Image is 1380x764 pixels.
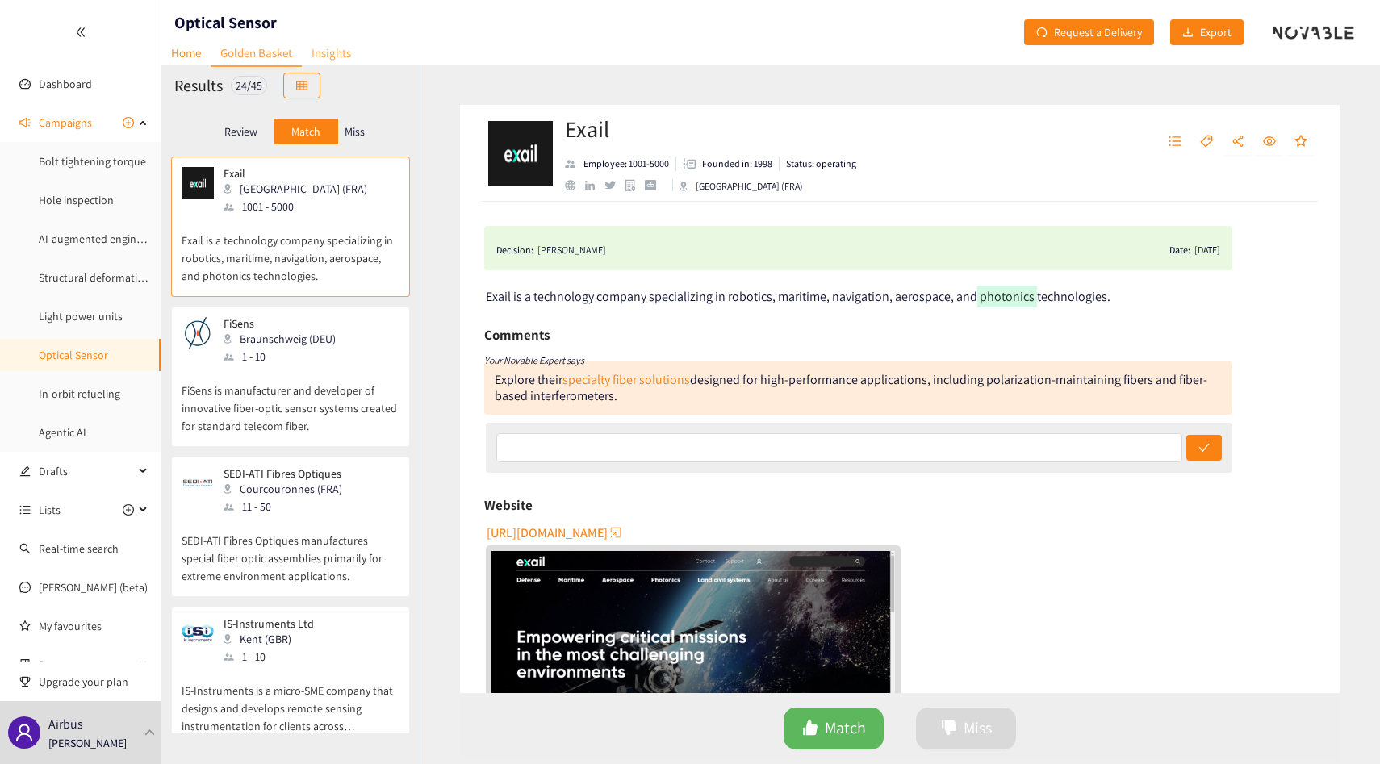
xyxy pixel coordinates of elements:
[39,455,134,487] span: Drafts
[1036,27,1048,40] span: redo
[486,288,977,305] span: Exail is a technology company specializing in robotics, maritime, navigation, aerospace, and
[224,648,324,666] div: 1 - 10
[224,317,336,330] p: FiSens
[1232,135,1244,149] span: share-alt
[1194,242,1220,258] div: [DATE]
[583,157,669,171] p: Employee: 1001-5000
[1192,129,1221,155] button: tag
[39,270,240,285] a: Structural deformation sensing for testing
[182,215,399,285] p: Exail is a technology company specializing in robotics, maritime, navigation, aerospace, and phot...
[484,493,533,517] h6: Website
[182,317,214,349] img: Snapshot of the company's website
[345,125,365,138] p: Miss
[161,40,211,65] a: Home
[182,666,399,735] p: IS-Instruments is a micro-SME company that designs and develops remote sensing instrumentation fo...
[39,348,108,362] a: Optical Sensor
[224,630,324,648] div: Kent (GBR)
[1110,590,1380,764] iframe: Chat Widget
[784,708,884,749] button: likeMatch
[562,371,690,388] a: specialty fiber solutions
[224,180,377,198] div: [GEOGRAPHIC_DATA] (FRA)
[174,74,223,97] h2: Results
[39,77,92,91] a: Dashboard
[1110,590,1380,764] div: Widget de chat
[1169,242,1190,258] span: Date:
[19,465,31,477] span: edit
[496,242,533,258] span: Decision:
[224,167,367,180] p: Exail
[702,157,772,171] p: Founded in: 1998
[488,121,553,186] img: Company Logo
[1223,129,1252,155] button: share-alt
[182,467,214,499] img: Snapshot of the company's website
[1024,19,1154,45] button: redoRequest a Delivery
[565,157,676,171] li: Employees
[174,11,277,34] h1: Optical Sensor
[19,659,31,670] span: book
[123,117,134,128] span: plus-circle
[1169,135,1181,149] span: unordered-list
[916,708,1016,749] button: dislikeMiss
[1198,442,1210,455] span: check
[484,323,550,347] h6: Comments
[786,157,856,171] p: Status: operating
[224,330,345,348] div: Braunschweig (DEU)
[15,723,34,742] span: user
[1054,23,1142,41] span: Request a Delivery
[802,720,818,738] span: like
[182,167,214,199] img: Snapshot of the company's website
[224,617,314,630] p: IS-Instruments Ltd
[1255,129,1284,155] button: eye
[39,580,148,595] a: [PERSON_NAME] (beta)
[224,467,342,480] p: SEDI-ATI Fibres Optiques
[291,125,320,138] p: Match
[565,180,585,190] a: website
[585,181,604,190] a: linkedin
[283,73,320,98] button: table
[1182,27,1194,40] span: download
[224,198,377,215] div: 1001 - 5000
[645,180,665,190] a: crunchbase
[39,309,123,324] a: Light power units
[39,494,61,526] span: Lists
[302,40,361,65] a: Insights
[1286,129,1315,155] button: star
[39,541,119,556] a: Real-time search
[231,76,267,95] div: 24 / 45
[224,480,352,498] div: Courcouronnes (FRA)
[977,286,1037,307] mark: photonics
[39,666,148,698] span: Upgrade your plan
[495,371,1207,404] div: Explore their designed for high-performance applications, including polarization-maintaining fibe...
[39,193,114,207] a: Hole inspection
[1160,129,1190,155] button: unordered-list
[224,348,345,365] div: 1 - 10
[825,716,866,741] span: Match
[39,649,134,681] span: Resources
[48,734,127,752] p: [PERSON_NAME]
[39,425,86,440] a: Agentic AI
[182,617,214,649] img: Snapshot of the company's website
[39,154,146,169] a: Bolt tightening torque
[1294,135,1307,149] span: star
[48,714,83,734] p: Airbus
[296,80,307,93] span: table
[19,676,31,687] span: trophy
[224,125,257,138] p: Review
[19,117,31,128] span: sound
[19,504,31,516] span: unordered-list
[1200,135,1213,149] span: tag
[1037,288,1110,305] span: technologies.
[941,720,957,738] span: dislike
[484,354,584,366] i: Your Novable Expert says
[75,27,86,38] span: double-left
[680,179,803,194] div: [GEOGRAPHIC_DATA] (FRA)
[224,498,352,516] div: 11 - 50
[964,716,992,741] span: Miss
[1170,19,1244,45] button: downloadExport
[565,113,856,145] h2: Exail
[1186,435,1222,461] button: check
[676,157,780,171] li: Founded in year
[487,520,624,545] button: [URL][DOMAIN_NAME]
[487,523,608,543] span: [URL][DOMAIN_NAME]
[39,106,92,139] span: Campaigns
